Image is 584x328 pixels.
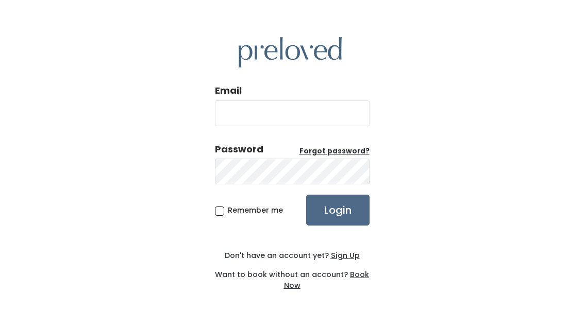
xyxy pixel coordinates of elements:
[329,250,360,261] a: Sign Up
[331,250,360,261] u: Sign Up
[299,146,370,157] a: Forgot password?
[239,37,342,67] img: preloved logo
[215,84,242,97] label: Email
[306,195,370,226] input: Login
[284,269,370,290] a: Book Now
[215,261,370,291] div: Want to book without an account?
[215,250,370,261] div: Don't have an account yet?
[299,146,370,156] u: Forgot password?
[215,143,263,156] div: Password
[228,205,283,215] span: Remember me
